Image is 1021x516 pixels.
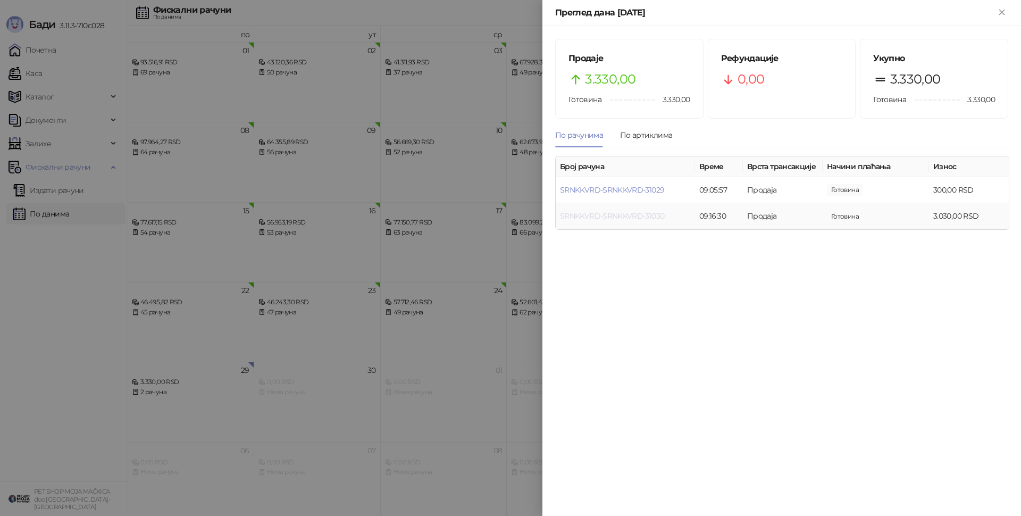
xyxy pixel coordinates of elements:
[743,177,823,203] td: Продаја
[585,69,635,89] span: 3.330,00
[560,185,664,195] a: SRNKKVRD-SRNKKVRD-31029
[743,203,823,229] td: Продаја
[827,211,863,222] span: 3.030,00
[695,156,743,177] th: Време
[568,52,690,65] h5: Продаје
[823,156,929,177] th: Начини плаћања
[695,203,743,229] td: 09:16:30
[568,95,601,104] span: Готовина
[960,94,995,105] span: 3.330,00
[555,6,995,19] div: Преглед дана [DATE]
[873,95,906,104] span: Готовина
[620,129,672,141] div: По артиклима
[743,156,823,177] th: Врста трансакције
[555,129,603,141] div: По рачунима
[721,52,843,65] h5: Рефундације
[827,184,863,196] span: 300,00
[873,52,995,65] h5: Укупно
[556,156,695,177] th: Број рачуна
[695,177,743,203] td: 09:05:57
[929,177,1009,203] td: 300,00 RSD
[995,6,1008,19] button: Close
[929,156,1009,177] th: Износ
[738,69,764,89] span: 0,00
[560,211,664,221] a: SRNKKVRD-SRNKKVRD-31030
[890,69,941,89] span: 3.330,00
[655,94,690,105] span: 3.330,00
[929,203,1009,229] td: 3.030,00 RSD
